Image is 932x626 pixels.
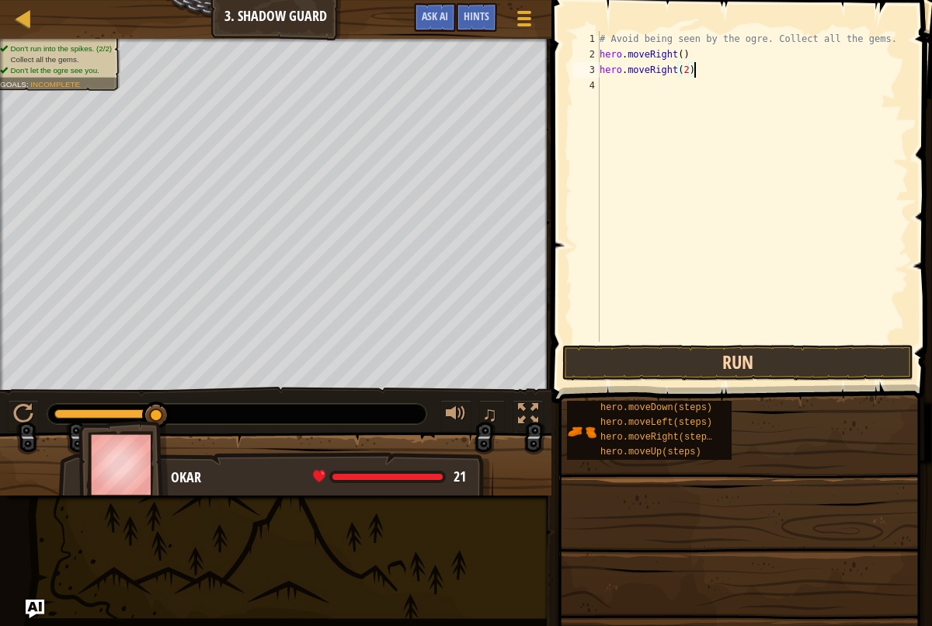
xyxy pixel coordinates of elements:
[600,432,718,443] span: hero.moveRight(steps)
[573,78,600,93] div: 4
[454,467,466,486] span: 21
[8,400,39,432] button: ⌘ + P: Pause
[313,470,466,484] div: health: 21 / 21
[600,447,701,457] span: hero.moveUp(steps)
[26,80,30,89] span: :
[10,66,99,75] span: Don’t let the ogre see you.
[573,47,600,62] div: 2
[78,421,169,507] img: thang_avatar_frame.png
[30,80,80,89] span: Incomplete
[440,400,471,432] button: Adjust volume
[10,55,78,64] span: Collect all the gems.
[600,417,712,428] span: hero.moveLeft(steps)
[479,400,506,432] button: ♫
[573,31,600,47] div: 1
[505,3,544,40] button: Show game menu
[26,600,44,618] button: Ask AI
[562,345,913,381] button: Run
[10,44,112,53] span: Don’t run into the spikes. (2/2)
[567,417,596,447] img: portrait.png
[414,3,456,32] button: Ask AI
[464,9,489,23] span: Hints
[482,402,498,426] span: ♫
[171,468,478,488] div: Okar
[600,402,712,413] span: hero.moveDown(steps)
[422,9,448,23] span: Ask AI
[573,62,600,78] div: 3
[513,400,544,432] button: Toggle fullscreen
